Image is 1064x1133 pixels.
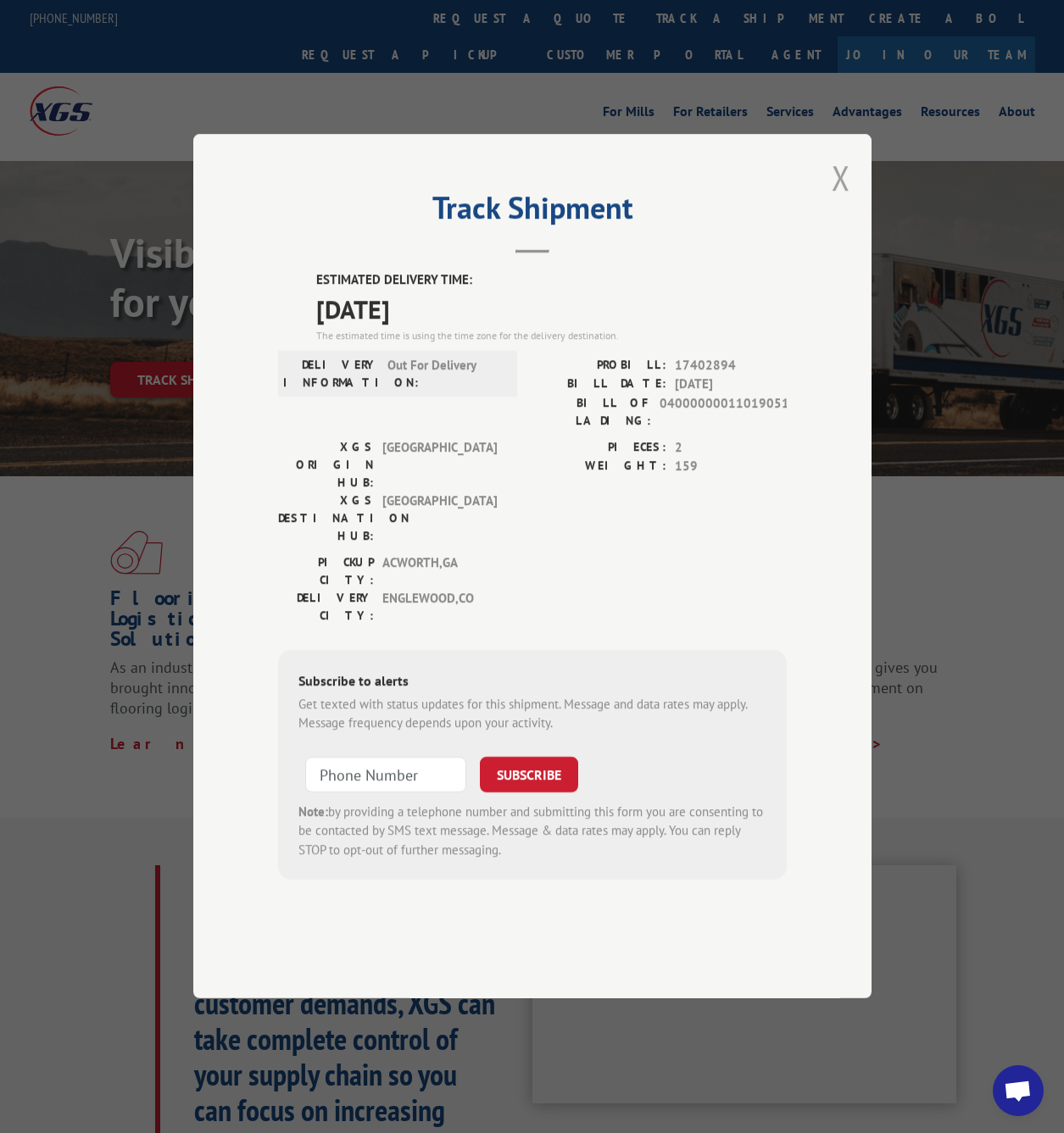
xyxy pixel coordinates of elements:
[832,155,850,200] button: Close modal
[278,553,374,589] label: PICKUP CITY:
[675,356,787,375] span: 17402894
[298,803,766,860] div: by providing a telephone number and submitting this form you are consenting to be contacted by SM...
[305,757,466,792] input: Phone Number
[675,458,787,477] span: 159
[278,492,374,545] label: XGS DESTINATION HUB:
[382,553,497,589] span: ACWORTH , GA
[316,328,787,343] div: The estimated time is using the time zone for the delivery destination.
[382,438,497,492] span: [GEOGRAPHIC_DATA]
[993,1065,1044,1116] div: Open chat
[278,438,374,492] label: XGS ORIGIN HUB:
[382,492,497,545] span: [GEOGRAPHIC_DATA]
[532,375,666,395] label: BILL DATE:
[532,356,666,375] label: PROBILL:
[382,589,497,625] span: ENGLEWOOD , CO
[532,438,666,458] label: PIECES:
[298,695,766,733] div: Get texted with status updates for this shipment. Message and data rates may apply. Message frequ...
[316,271,787,291] label: ESTIMATED DELIVERY TIME:
[532,458,666,477] label: WEIGHT:
[278,196,787,228] h2: Track Shipment
[278,589,374,625] label: DELIVERY CITY:
[298,803,328,819] strong: Note:
[480,757,578,792] button: SUBSCRIBE
[283,356,379,392] label: DELIVERY INFORMATION:
[316,290,787,328] span: [DATE]
[532,394,651,430] label: BILL OF LADING:
[298,670,766,695] div: Subscribe to alerts
[387,356,502,392] span: Out For Delivery
[675,375,787,395] span: [DATE]
[675,438,787,458] span: 2
[660,394,787,430] span: 04000000011019051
